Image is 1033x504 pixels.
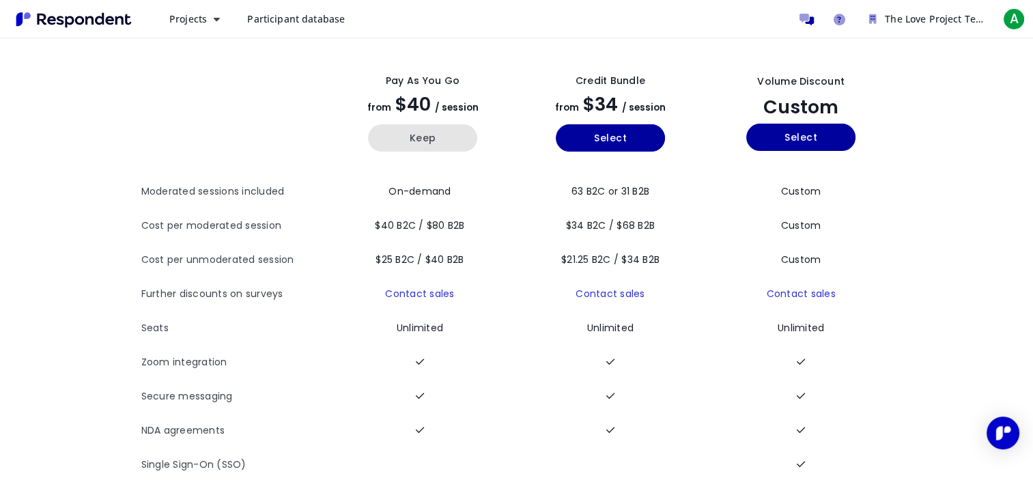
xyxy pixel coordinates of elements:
span: $34 [583,92,618,117]
button: The Love Project Team [858,7,995,31]
th: Single Sign-On (SSO) [141,448,329,482]
div: Pay as you go [386,74,459,88]
span: Unlimited [587,321,634,335]
span: $40 B2C / $80 B2B [375,219,464,232]
a: Help and support [825,5,853,33]
button: Projects [158,7,231,31]
div: Volume Discount [757,74,845,89]
div: Open Intercom Messenger [987,417,1019,449]
span: On-demand [388,184,451,198]
th: Cost per moderated session [141,209,329,243]
span: $40 [395,92,431,117]
span: Unlimited [778,321,824,335]
span: Participant database [247,12,345,25]
span: from [367,101,391,114]
th: Secure messaging [141,380,329,414]
a: Contact sales [576,287,645,300]
a: Contact sales [766,287,835,300]
span: $34 B2C / $68 B2B [566,219,655,232]
th: Moderated sessions included [141,175,329,209]
span: The Love Project Team [885,12,990,25]
button: Select yearly custom_static plan [746,124,855,151]
th: Further discounts on surveys [141,277,329,311]
span: Custom [781,219,821,232]
th: NDA agreements [141,414,329,448]
div: Credit Bundle [576,74,645,88]
span: Projects [169,12,207,25]
span: / session [435,101,479,114]
a: Participant database [236,7,356,31]
span: $21.25 B2C / $34 B2B [561,253,660,266]
button: Keep current yearly payg plan [368,124,477,152]
span: Unlimited [397,321,443,335]
button: A [1000,7,1028,31]
span: Custom [781,184,821,198]
th: Zoom integration [141,346,329,380]
span: from [555,101,579,114]
span: 63 B2C or 31 B2B [571,184,649,198]
th: Seats [141,311,329,346]
span: $25 B2C / $40 B2B [376,253,464,266]
a: Contact sales [385,287,454,300]
span: A [1003,8,1025,30]
th: Cost per unmoderated session [141,243,329,277]
span: Custom [781,253,821,266]
button: Select yearly basic plan [556,124,665,152]
span: Custom [763,94,838,120]
span: / session [622,101,666,114]
img: Respondent [11,8,137,31]
a: Message participants [793,5,820,33]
